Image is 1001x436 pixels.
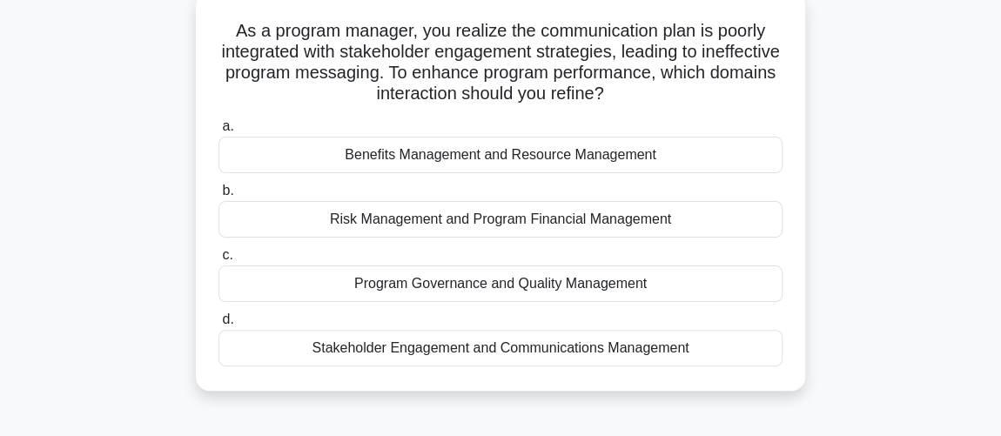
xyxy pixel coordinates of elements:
span: a. [222,118,233,133]
div: Program Governance and Quality Management [218,265,783,302]
span: c. [222,247,232,262]
div: Benefits Management and Resource Management [218,137,783,173]
div: Risk Management and Program Financial Management [218,201,783,238]
span: b. [222,183,233,198]
span: d. [222,312,233,326]
h5: As a program manager, you realize the communication plan is poorly integrated with stakeholder en... [217,20,784,105]
div: Stakeholder Engagement and Communications Management [218,330,783,366]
